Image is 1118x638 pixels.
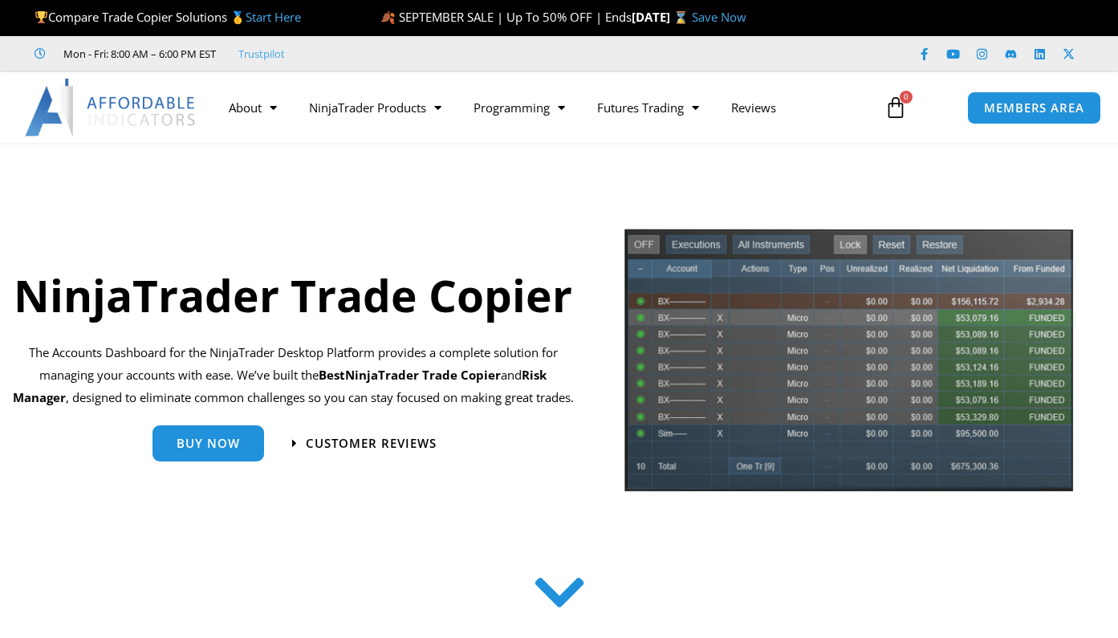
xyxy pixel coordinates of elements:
[860,84,931,131] a: 0
[238,44,285,63] a: Trustpilot
[715,89,792,126] a: Reviews
[177,437,240,449] span: Buy Now
[632,9,692,25] strong: [DATE] ⌛
[293,89,457,126] a: NinjaTrader Products
[59,44,216,63] span: Mon - Fri: 8:00 AM – 6:00 PM EST
[25,79,197,136] img: LogoAI | Affordable Indicators – NinjaTrader
[213,89,872,126] nav: Menu
[246,9,301,25] a: Start Here
[581,89,715,126] a: Futures Trading
[457,89,581,126] a: Programming
[967,91,1101,124] a: MEMBERS AREA
[345,367,501,383] strong: NinjaTrader Trade Copier
[35,11,47,23] img: 🏆
[692,9,746,25] a: Save Now
[319,367,345,383] b: Best
[623,227,1075,504] img: tradecopier | Affordable Indicators – NinjaTrader
[12,264,575,326] h1: NinjaTrader Trade Copier
[984,102,1084,114] span: MEMBERS AREA
[12,342,575,409] p: The Accounts Dashboard for the NinjaTrader Desktop Platform provides a complete solution for mana...
[900,91,913,104] span: 0
[152,425,264,461] a: Buy Now
[380,9,632,25] span: 🍂 SEPTEMBER SALE | Up To 50% OFF | Ends
[306,437,437,449] span: Customer Reviews
[35,9,301,25] span: Compare Trade Copier Solutions 🥇
[292,437,437,449] a: Customer Reviews
[213,89,293,126] a: About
